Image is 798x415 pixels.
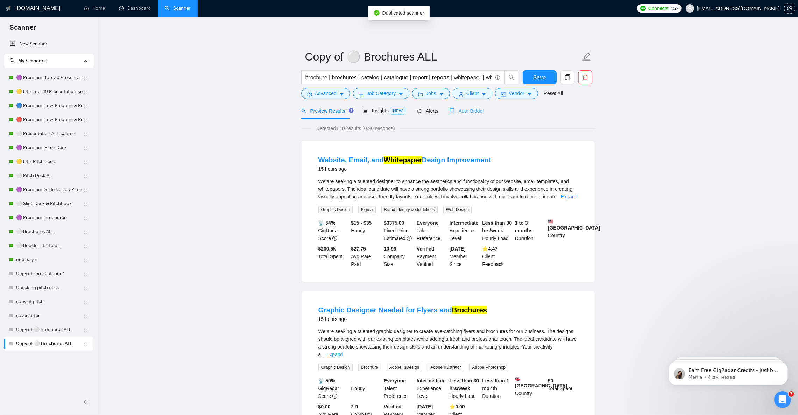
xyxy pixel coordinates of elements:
span: Detected 1116 results (0.90 seconds) [311,125,400,132]
div: Country [546,219,579,242]
span: My Scanners [18,58,46,64]
a: 🔵 Premium: Low-Frequency Presentations [16,99,83,113]
button: copy [560,70,574,84]
div: Total Spent [317,245,350,268]
a: ⚪ Booklet | tri-fold... [16,239,83,253]
span: Scanner [4,22,42,37]
div: Experience Level [448,219,481,242]
a: ⚪ Presentation ALL-cautch [16,127,83,141]
span: setting [307,92,312,97]
img: upwork-logo.png [640,6,646,11]
div: Client Feedback [481,245,514,268]
span: setting [784,6,795,11]
a: 🟣 Premium: Brochures [16,211,83,225]
button: idcardVendorcaret-down [495,88,538,99]
div: Duration [514,219,546,242]
a: ⚪ Slide Deck & Pitchbook [16,197,83,211]
a: ⚪ Brochures ALL [16,225,83,239]
b: $15 - $35 [351,220,372,226]
li: copy of pitch [4,295,93,309]
span: exclamation-circle [407,236,412,241]
b: Verified [384,404,402,409]
b: [GEOGRAPHIC_DATA] [515,377,567,388]
span: Save [533,73,546,82]
li: one pager [4,253,93,267]
span: Client [466,90,479,97]
img: logo [6,3,11,14]
b: Less than 1 month [482,378,509,391]
span: Brand Identity & Guidelines [381,206,438,213]
span: search [10,58,15,63]
span: delete [579,74,592,80]
span: Graphic Design [318,364,353,371]
b: Verified [417,246,435,252]
span: 7 [789,391,794,397]
span: holder [83,89,89,94]
b: Less than 30 hrs/week [450,378,479,391]
a: copy of pitch [16,295,83,309]
b: 📡 50% [318,378,336,384]
b: Intermediate [450,220,479,226]
b: 2-9 [351,404,358,409]
button: settingAdvancedcaret-down [301,88,350,99]
b: Intermediate [417,378,446,384]
span: info-circle [332,394,337,399]
input: Scanner name... [305,48,581,65]
span: caret-down [527,92,532,97]
mark: Brochures [452,306,487,314]
input: Search Freelance Jobs... [305,73,492,82]
span: Adobe Illustrator [428,364,464,371]
span: user [459,92,464,97]
li: 🟡 Lite: Pitch deck [4,155,93,169]
b: $0.00 [318,404,331,409]
a: one pager [16,253,83,267]
li: ⚪ Booklet | tri-fold... [4,239,93,253]
a: Checking pitch deck [16,281,83,295]
span: Adobe InDesign [387,364,422,371]
span: bars [359,92,364,97]
button: delete [578,70,592,84]
img: 🇺🇸 [548,219,553,224]
span: holder [83,229,89,234]
button: Save [523,70,557,84]
span: check-circle [374,10,380,16]
li: Copy of ⚪ Brochures ALL [4,337,93,351]
span: holder [83,145,89,150]
b: 📡 54% [318,220,336,226]
a: 🟣 Premium: Slide Deck & Pitchbook [16,183,83,197]
div: Payment Verified [415,245,448,268]
li: ⚪ Pitch Deck All [4,169,93,183]
b: [DATE] [417,404,433,409]
a: Graphic Designer Needed for Flyers andBrochures [318,306,487,314]
b: [GEOGRAPHIC_DATA] [548,219,600,231]
span: holder [83,313,89,318]
span: Connects: [648,5,669,12]
a: searchScanner [165,5,191,11]
li: 🔵 Premium: Low-Frequency Presentations [4,99,93,113]
span: holder [83,285,89,290]
span: holder [83,173,89,178]
span: caret-down [439,92,444,97]
a: 🟡 Lite: Top-30 Presentation Keywords [16,85,83,99]
span: ... [555,194,559,199]
span: Graphic Design [318,206,353,213]
span: 157 [671,5,678,12]
img: 🇬🇧 [515,377,520,382]
li: 🟣 Premium: Top-30 Presentation Keywords [4,71,93,85]
span: caret-down [481,92,486,97]
span: folder [418,92,423,97]
span: Insights [363,108,405,113]
li: ⚪ Slide Deck & Pitchbook [4,197,93,211]
span: notification [417,108,422,113]
iframe: Intercom notifications сообщение [658,347,798,396]
a: Copy of ⚪ Brochures ALL [16,337,83,351]
span: holder [83,75,89,80]
b: $ 3375.00 [384,220,404,226]
b: 1 to 3 months [515,220,533,233]
span: holder [83,131,89,136]
div: Member Since [448,245,481,268]
b: Less than 30 hrs/week [482,220,512,233]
